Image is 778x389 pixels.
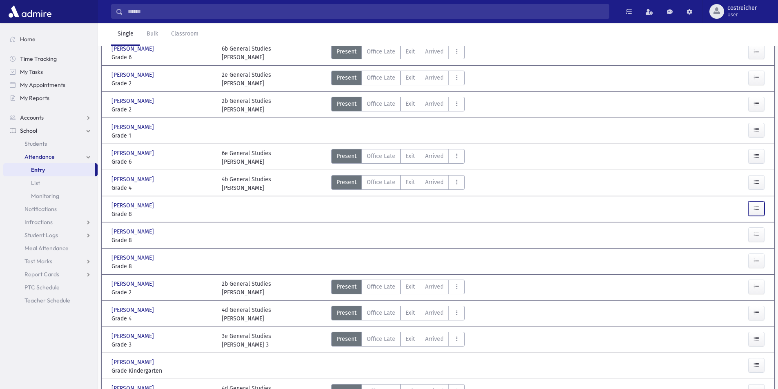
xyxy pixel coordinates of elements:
span: Present [337,73,357,82]
span: My Appointments [20,81,65,89]
span: Present [337,309,357,317]
span: Office Late [367,73,395,82]
div: 4d General Studies [PERSON_NAME] [222,306,271,323]
div: 6b General Studies [PERSON_NAME] [222,44,271,62]
span: Students [25,140,47,147]
div: AttTypes [331,149,465,166]
a: List [3,176,98,189]
span: Notifications [25,205,57,213]
span: Home [20,36,36,43]
span: Present [337,178,357,187]
span: Exit [406,309,415,317]
a: Attendance [3,150,98,163]
span: [PERSON_NAME] [111,97,156,105]
span: Arrived [425,282,444,291]
span: Present [337,47,357,56]
a: Test Marks [3,255,98,268]
span: [PERSON_NAME] [111,175,156,184]
a: Single [111,23,140,46]
a: School [3,124,98,137]
span: Office Late [367,282,395,291]
span: School [20,127,37,134]
span: Exit [406,335,415,343]
a: Report Cards [3,268,98,281]
div: AttTypes [331,332,465,349]
span: Grade 4 [111,314,214,323]
span: Grade Kindergarten [111,367,214,375]
span: [PERSON_NAME] [111,123,156,131]
span: Grade 8 [111,236,214,245]
a: Students [3,137,98,150]
div: AttTypes [331,71,465,88]
a: Teacher Schedule [3,294,98,307]
span: Grade 1 [111,131,214,140]
span: costreicher [727,5,757,11]
a: Infractions [3,216,98,229]
a: Accounts [3,111,98,124]
span: Grade 6 [111,53,214,62]
a: My Reports [3,91,98,104]
span: Office Late [367,335,395,343]
div: 2b General Studies [PERSON_NAME] [222,280,271,297]
span: Accounts [20,114,44,121]
span: Present [337,282,357,291]
a: Entry [3,163,95,176]
a: My Appointments [3,78,98,91]
span: Test Marks [25,258,52,265]
a: Notifications [3,202,98,216]
span: [PERSON_NAME] [111,306,156,314]
div: AttTypes [331,280,465,297]
span: Office Late [367,152,395,160]
span: Arrived [425,309,444,317]
span: Grade 4 [111,184,214,192]
div: AttTypes [331,306,465,323]
span: Arrived [425,178,444,187]
span: Exit [406,100,415,108]
div: 4b General Studies [PERSON_NAME] [222,175,271,192]
span: Grade 2 [111,288,214,297]
span: Grade 2 [111,105,214,114]
span: Office Late [367,47,395,56]
span: Arrived [425,73,444,82]
span: Meal Attendance [25,245,69,252]
div: AttTypes [331,175,465,192]
span: Grade 2 [111,79,214,88]
a: Monitoring [3,189,98,202]
span: Student Logs [25,231,58,239]
div: 6e General Studies [PERSON_NAME] [222,149,271,166]
span: Infractions [25,218,53,226]
img: AdmirePro [7,3,54,20]
span: [PERSON_NAME] [111,201,156,210]
a: My Tasks [3,65,98,78]
a: Meal Attendance [3,242,98,255]
span: My Reports [20,94,49,102]
span: Arrived [425,335,444,343]
span: Exit [406,152,415,160]
span: List [31,179,40,187]
span: Arrived [425,47,444,56]
span: Arrived [425,152,444,160]
span: Exit [406,282,415,291]
span: Exit [406,178,415,187]
span: Report Cards [25,271,59,278]
span: Present [337,335,357,343]
span: Teacher Schedule [25,297,70,304]
div: 3e General Studies [PERSON_NAME] 3 [222,332,271,349]
span: Exit [406,73,415,82]
a: Classroom [165,23,205,46]
span: [PERSON_NAME] [111,332,156,340]
span: [PERSON_NAME] [111,227,156,236]
span: Arrived [425,100,444,108]
span: Grade 6 [111,158,214,166]
span: [PERSON_NAME] [111,44,156,53]
span: Grade 8 [111,210,214,218]
span: [PERSON_NAME] [111,71,156,79]
span: Exit [406,47,415,56]
span: PTC Schedule [25,284,60,291]
a: Student Logs [3,229,98,242]
a: PTC Schedule [3,281,98,294]
span: My Tasks [20,68,43,76]
span: Office Late [367,178,395,187]
div: 2e General Studies [PERSON_NAME] [222,71,271,88]
span: Present [337,152,357,160]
